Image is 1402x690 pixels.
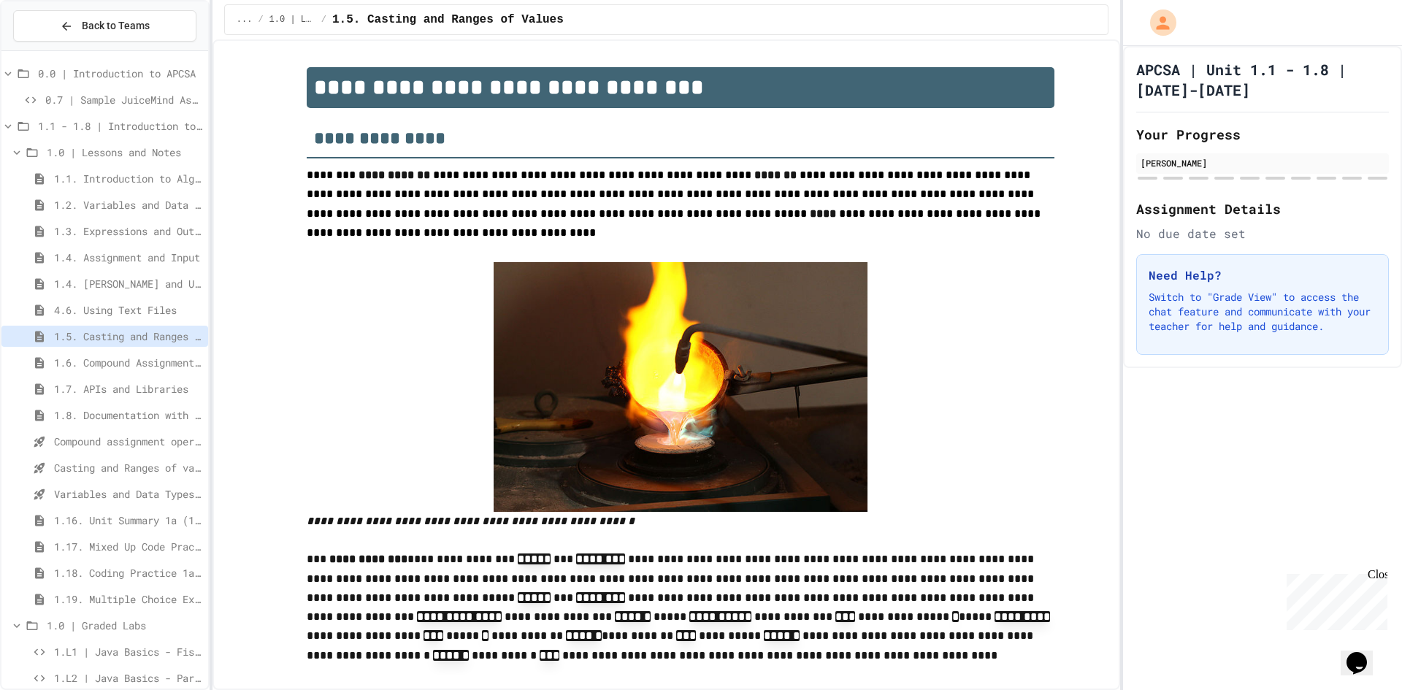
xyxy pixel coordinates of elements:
span: 1.L1 | Java Basics - Fish Lab [54,644,202,659]
button: Back to Teams [13,10,196,42]
span: Casting and Ranges of variables - Quiz [54,460,202,475]
span: / [321,14,326,26]
span: 1.19. Multiple Choice Exercises for Unit 1a (1.1-1.6) [54,591,202,607]
span: 1.8. Documentation with Comments and Preconditions [54,407,202,423]
h1: APCSA | Unit 1.1 - 1.8 | [DATE]-[DATE] [1136,59,1389,100]
span: 1.6. Compound Assignment Operators [54,355,202,370]
p: Switch to "Grade View" to access the chat feature and communicate with your teacher for help and ... [1149,290,1376,334]
span: 1.1 - 1.8 | Introduction to Java [38,118,202,134]
span: 1.0 | Lessons and Notes [47,145,202,160]
iframe: chat widget [1281,568,1387,630]
span: 1.0 | Lessons and Notes [269,14,315,26]
span: Back to Teams [82,18,150,34]
span: 1.17. Mixed Up Code Practice 1.1-1.6 [54,539,202,554]
span: Variables and Data Types - Quiz [54,486,202,502]
span: 1.5. Casting and Ranges of Values [332,11,564,28]
span: / [258,14,263,26]
span: 1.L2 | Java Basics - Paragraphs Lab [54,670,202,686]
span: 1.7. APIs and Libraries [54,381,202,396]
span: 1.16. Unit Summary 1a (1.1-1.6) [54,513,202,528]
h3: Need Help? [1149,267,1376,284]
span: 1.0 | Graded Labs [47,618,202,633]
span: Compound assignment operators - Quiz [54,434,202,449]
span: 1.3. Expressions and Output [New] [54,223,202,239]
span: 0.0 | Introduction to APCSA [38,66,202,81]
span: 1.2. Variables and Data Types [54,197,202,212]
span: 4.6. Using Text Files [54,302,202,318]
span: 1.5. Casting and Ranges of Values [54,329,202,344]
div: Chat with us now!Close [6,6,101,93]
span: 1.1. Introduction to Algorithms, Programming, and Compilers [54,171,202,186]
div: My Account [1135,6,1180,39]
span: ... [237,14,253,26]
div: [PERSON_NAME] [1141,156,1384,169]
div: No due date set [1136,225,1389,242]
span: 1.18. Coding Practice 1a (1.1-1.6) [54,565,202,580]
span: 1.4. Assignment and Input [54,250,202,265]
iframe: chat widget [1341,632,1387,675]
span: 1.4. [PERSON_NAME] and User Input [54,276,202,291]
h2: Your Progress [1136,124,1389,145]
span: 0.7 | Sample JuiceMind Assignment - [GEOGRAPHIC_DATA] [45,92,202,107]
h2: Assignment Details [1136,199,1389,219]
